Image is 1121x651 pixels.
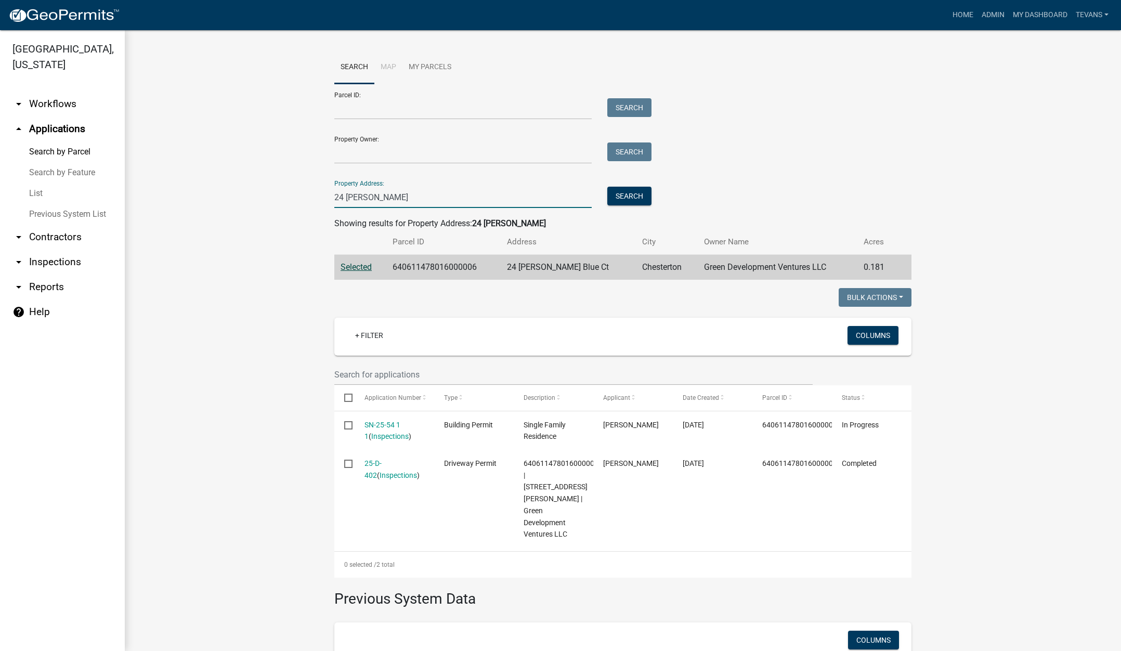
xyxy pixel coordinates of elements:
a: Selected [341,262,372,272]
a: SN-25-54 1 1 [364,421,400,441]
button: Bulk Actions [839,288,911,307]
datatable-header-cell: Parcel ID [752,385,832,410]
span: Completed [842,459,877,467]
span: Single Family Residence [524,421,566,441]
span: Driveway Permit [444,459,497,467]
div: ( ) [364,458,424,481]
th: Owner Name [698,230,857,254]
datatable-header-cell: Status [832,385,911,410]
a: Inspections [380,471,417,479]
td: 24 [PERSON_NAME] Blue Ct [501,255,636,280]
a: + Filter [347,326,392,345]
h3: Previous System Data [334,578,911,610]
th: City [636,230,697,254]
datatable-header-cell: Application Number [354,385,434,410]
span: Building Permit [444,421,493,429]
i: arrow_drop_up [12,123,25,135]
div: Showing results for Property Address: [334,217,911,230]
span: Noah Molchan [603,421,659,429]
span: In Progress [842,421,879,429]
datatable-header-cell: Description [514,385,593,410]
td: 640611478016000006 [386,255,501,280]
i: help [12,306,25,318]
a: Inspections [371,432,409,440]
td: Chesterton [636,255,697,280]
button: Columns [848,326,898,345]
span: Applicant [603,394,630,401]
a: 25-D-402 [364,459,382,479]
i: arrow_drop_down [12,256,25,268]
span: Noah Molchan [603,459,659,467]
span: Description [524,394,555,401]
button: Search [607,187,651,205]
a: Search [334,51,374,84]
span: 0 selected / [344,561,376,568]
span: Type [444,394,458,401]
span: 01/22/2025 [683,421,704,429]
datatable-header-cell: Applicant [593,385,673,410]
th: Acres [857,230,897,254]
datatable-header-cell: Select [334,385,354,410]
td: Green Development Ventures LLC [698,255,857,280]
span: Status [842,394,860,401]
button: Search [607,142,651,161]
td: 0.181 [857,255,897,280]
button: Columns [848,631,899,649]
i: arrow_drop_down [12,281,25,293]
div: 2 total [334,552,911,578]
datatable-header-cell: Date Created [673,385,752,410]
a: Admin [977,5,1009,25]
span: 640611478016000006 | 24 Karner Blue Ct | Green Development Ventures LLC [524,459,598,539]
a: My Dashboard [1009,5,1072,25]
th: Parcel ID [386,230,501,254]
span: Date Created [683,394,719,401]
span: 01/13/2025 [683,459,704,467]
a: Home [948,5,977,25]
span: Parcel ID [762,394,787,401]
button: Search [607,98,651,117]
span: 640611478016000006 [762,459,837,467]
a: My Parcels [402,51,458,84]
i: arrow_drop_down [12,231,25,243]
i: arrow_drop_down [12,98,25,110]
a: tevans [1072,5,1113,25]
strong: 24 [PERSON_NAME] [472,218,546,228]
input: Search for applications [334,364,813,385]
th: Address [501,230,636,254]
datatable-header-cell: Type [434,385,513,410]
div: ( ) [364,419,424,443]
span: Application Number [364,394,421,401]
span: 640611478016000006 [762,421,837,429]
